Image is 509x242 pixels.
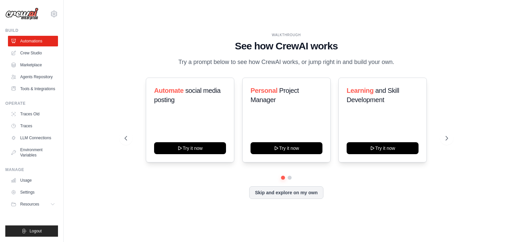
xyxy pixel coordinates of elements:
[8,187,58,198] a: Settings
[8,145,58,160] a: Environment Variables
[125,40,448,52] h1: See how CrewAI works
[251,87,277,94] span: Personal
[175,57,398,67] p: Try a prompt below to see how CrewAI works, or jump right in and build your own.
[154,142,226,154] button: Try it now
[20,202,39,207] span: Resources
[5,101,58,106] div: Operate
[8,60,58,70] a: Marketplace
[251,142,322,154] button: Try it now
[347,142,419,154] button: Try it now
[8,48,58,58] a: Crew Studio
[5,225,58,237] button: Logout
[154,87,184,94] span: Automate
[8,121,58,131] a: Traces
[251,87,299,103] span: Project Manager
[8,36,58,46] a: Automations
[8,133,58,143] a: LLM Connections
[29,228,42,234] span: Logout
[347,87,373,94] span: Learning
[8,175,58,186] a: Usage
[154,87,221,103] span: social media posting
[8,84,58,94] a: Tools & Integrations
[8,199,58,210] button: Resources
[125,32,448,37] div: WALKTHROUGH
[5,167,58,172] div: Manage
[249,186,323,199] button: Skip and explore on my own
[5,8,38,20] img: Logo
[8,109,58,119] a: Traces Old
[5,28,58,33] div: Build
[8,72,58,82] a: Agents Repository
